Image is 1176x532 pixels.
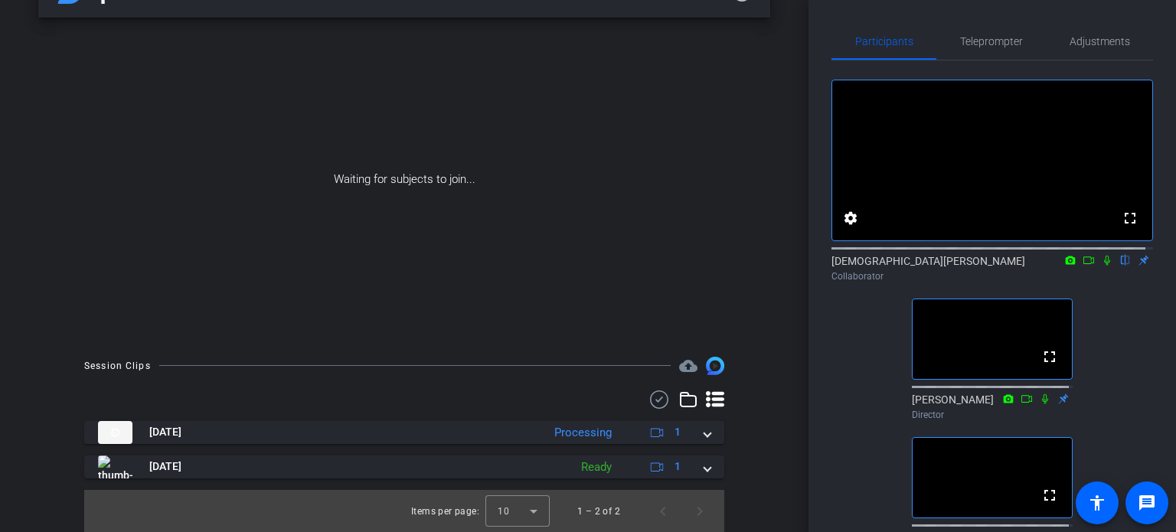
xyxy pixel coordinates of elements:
[577,504,620,519] div: 1 – 2 of 2
[1070,36,1130,47] span: Adjustments
[706,357,724,375] img: Session clips
[1040,348,1059,366] mat-icon: fullscreen
[831,269,1153,283] div: Collaborator
[149,459,181,475] span: [DATE]
[675,459,681,475] span: 1
[1138,494,1156,512] mat-icon: message
[841,209,860,227] mat-icon: settings
[573,459,619,476] div: Ready
[38,18,770,341] div: Waiting for subjects to join...
[84,358,151,374] div: Session Clips
[675,424,681,440] span: 1
[681,493,718,530] button: Next page
[1121,209,1139,227] mat-icon: fullscreen
[84,455,724,478] mat-expansion-panel-header: thumb-nail[DATE]Ready1
[831,253,1153,283] div: [DEMOGRAPHIC_DATA][PERSON_NAME]
[855,36,913,47] span: Participants
[411,504,479,519] div: Items per page:
[1088,494,1106,512] mat-icon: accessibility
[98,421,132,444] img: thumb-nail
[679,357,697,375] span: Destinations for your clips
[645,493,681,530] button: Previous page
[98,455,132,478] img: thumb-nail
[912,408,1073,422] div: Director
[1116,253,1135,266] mat-icon: flip
[912,392,1073,422] div: [PERSON_NAME]
[547,424,619,442] div: Processing
[960,36,1023,47] span: Teleprompter
[679,357,697,375] mat-icon: cloud_upload
[149,424,181,440] span: [DATE]
[1040,486,1059,504] mat-icon: fullscreen
[84,421,724,444] mat-expansion-panel-header: thumb-nail[DATE]Processing1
